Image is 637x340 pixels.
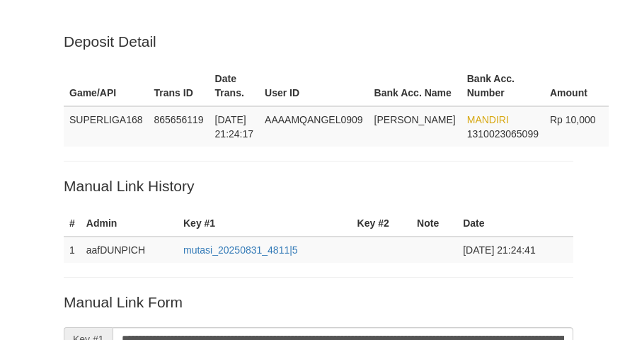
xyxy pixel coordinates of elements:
[210,66,260,106] th: Date Trans.
[149,106,210,147] td: 865656119
[64,31,573,52] p: Deposit Detail
[64,292,573,312] p: Manual Link Form
[550,114,596,125] span: Rp 10,000
[64,176,573,196] p: Manual Link History
[369,66,461,106] th: Bank Acc. Name
[259,66,369,106] th: User ID
[64,210,81,237] th: #
[352,210,412,237] th: Key #2
[149,66,210,106] th: Trans ID
[81,210,178,237] th: Admin
[411,210,457,237] th: Note
[64,66,149,106] th: Game/API
[461,66,544,106] th: Bank Acc. Number
[64,237,81,263] td: 1
[265,114,363,125] span: AAAAMQANGEL0909
[467,128,539,140] span: Copy 1310023065099 to clipboard
[215,114,254,140] span: [DATE] 21:24:17
[178,210,352,237] th: Key #1
[544,66,609,106] th: Amount
[467,114,509,125] span: MANDIRI
[457,210,573,237] th: Date
[64,106,149,147] td: SUPERLIGA168
[457,237,573,263] td: [DATE] 21:24:41
[183,244,298,256] a: mutasi_20250831_4811|5
[81,237,178,263] td: aafDUNPICH
[374,114,456,125] span: [PERSON_NAME]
